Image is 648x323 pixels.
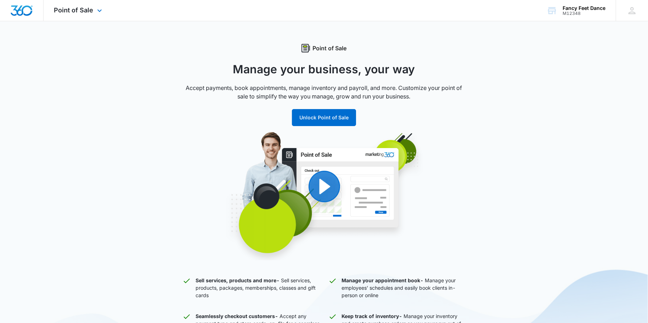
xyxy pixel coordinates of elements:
a: Unlock Point of Sale [292,114,356,120]
div: account name [563,5,605,11]
span: Point of Sale [54,6,94,14]
p: Manage your employees’ schedules and easily book clients in-person or online [342,277,466,299]
div: account id [563,11,605,16]
p: Sell services, products, packages, memberships, classes and gift cards [196,277,320,299]
strong: Keep track of inventory - [342,313,402,319]
div: Point of Sale [182,44,466,52]
h1: Manage your business, your way [182,61,466,78]
img: Point of Sale [190,131,459,260]
strong: Seamlessly checkout customers - [196,313,278,319]
p: Accept payments, book appointments, manage inventory and payroll, and more. Customize your point ... [182,84,466,101]
strong: Manage your appointment book - [342,277,424,283]
strong: Sell services, products and more - [196,277,280,283]
button: Unlock Point of Sale [292,109,356,126]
